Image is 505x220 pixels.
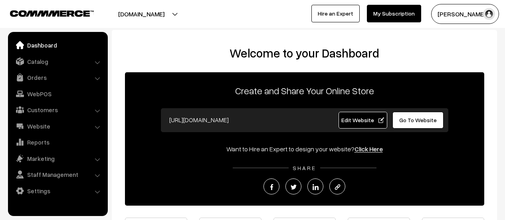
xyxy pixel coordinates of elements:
[311,5,360,22] a: Hire an Expert
[289,165,320,171] span: SHARE
[10,10,94,16] img: COMMMERCE
[125,83,484,98] p: Create and Share Your Online Store
[10,87,105,101] a: WebPOS
[120,46,489,60] h2: Welcome to your Dashboard
[10,70,105,85] a: Orders
[483,8,495,20] img: user
[10,151,105,166] a: Marketing
[431,4,499,24] button: [PERSON_NAME]
[10,167,105,182] a: Staff Management
[341,117,384,123] span: Edit Website
[125,144,484,154] div: Want to Hire an Expert to design your website?
[10,103,105,117] a: Customers
[10,119,105,133] a: Website
[90,4,192,24] button: [DOMAIN_NAME]
[354,145,383,153] a: Click Here
[10,184,105,198] a: Settings
[10,135,105,149] a: Reports
[339,112,387,129] a: Edit Website
[10,54,105,69] a: Catalog
[10,8,80,18] a: COMMMERCE
[392,112,444,129] a: Go To Website
[10,38,105,52] a: Dashboard
[399,117,437,123] span: Go To Website
[367,5,421,22] a: My Subscription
